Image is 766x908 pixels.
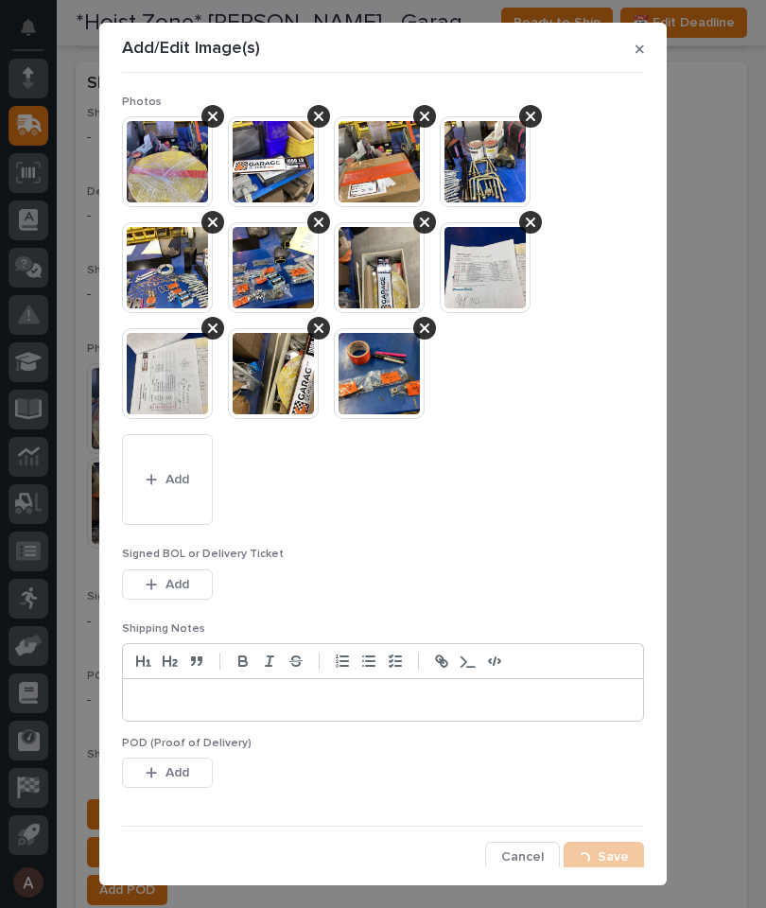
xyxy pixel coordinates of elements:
[598,848,629,865] span: Save
[165,764,189,781] span: Add
[165,471,189,488] span: Add
[122,623,205,635] span: Shipping Notes
[122,434,213,525] button: Add
[122,549,284,560] span: Signed BOL or Delivery Ticket
[165,576,189,593] span: Add
[122,39,260,60] p: Add/Edit Image(s)
[501,848,544,865] span: Cancel
[122,569,213,600] button: Add
[122,758,213,788] button: Add
[122,738,252,749] span: POD (Proof of Delivery)
[122,96,162,108] span: Photos
[564,842,644,872] button: Save
[485,842,560,872] button: Cancel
